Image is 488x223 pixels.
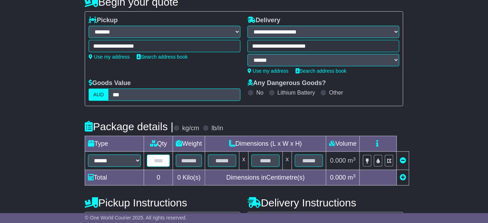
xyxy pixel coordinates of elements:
a: Remove this item [400,157,406,164]
td: Qty [144,136,173,152]
td: Weight [173,136,205,152]
td: Type [85,136,144,152]
span: 0.000 [330,174,346,181]
label: AUD [89,89,108,101]
h4: Package details | [85,121,173,132]
label: Goods Value [89,79,131,87]
span: 0.000 [330,157,346,164]
span: m [348,157,356,164]
label: kg/cm [182,125,199,132]
span: 0 [177,174,181,181]
td: Dimensions in Centimetre(s) [205,170,326,186]
label: No [256,89,263,96]
span: m [348,174,356,181]
a: Search address book [296,68,346,74]
h4: Pickup Instructions [85,197,240,209]
sup: 3 [353,156,356,162]
label: Lithium Battery [278,89,315,96]
span: © One World Courier 2025. All rights reserved. [85,215,187,221]
label: Delivery [248,17,280,24]
td: Kilo(s) [173,170,205,186]
td: x [239,152,249,170]
label: Other [329,89,343,96]
label: lb/in [212,125,223,132]
td: 0 [144,170,173,186]
label: Any Dangerous Goods? [248,79,326,87]
td: Total [85,170,144,186]
a: Search address book [137,54,188,60]
td: Volume [326,136,360,152]
a: Use my address [248,68,288,74]
h4: Delivery Instructions [248,197,403,209]
sup: 3 [353,173,356,179]
a: Add new item [400,174,406,181]
td: Dimensions (L x W x H) [205,136,326,152]
label: Pickup [89,17,118,24]
a: Use my address [89,54,130,60]
td: x [283,152,292,170]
